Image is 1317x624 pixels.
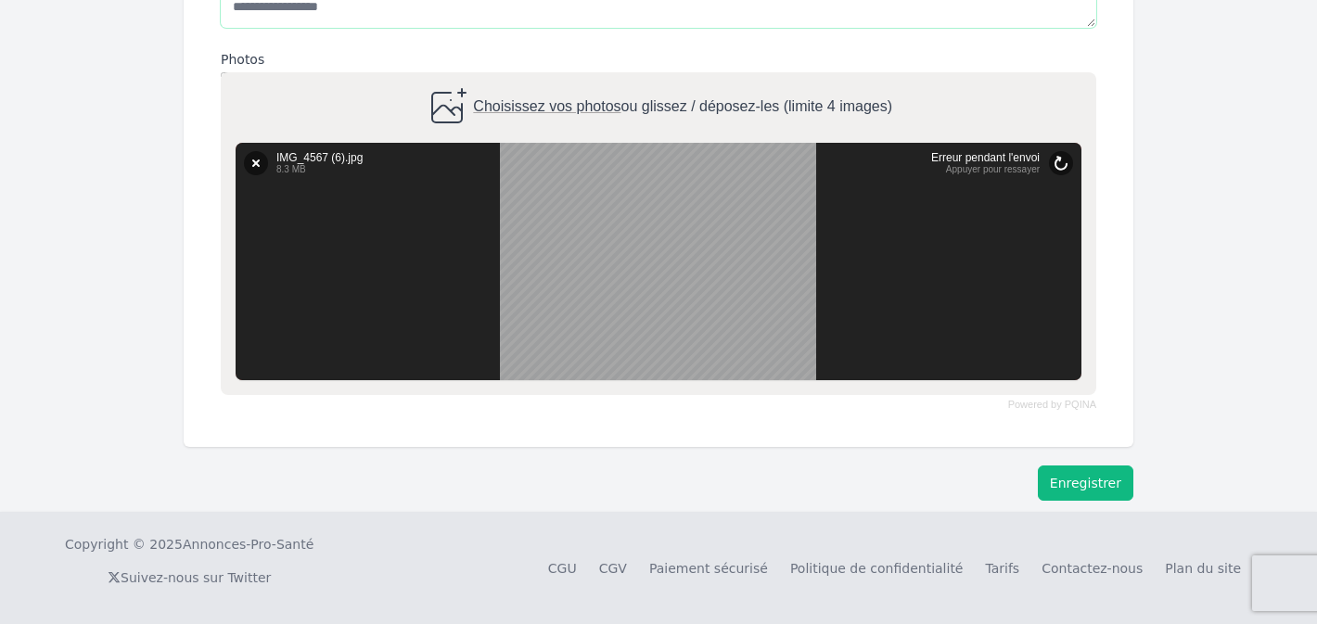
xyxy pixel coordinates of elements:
a: Powered by PQINA [1008,401,1096,409]
label: Photos [221,50,1096,69]
div: ou glissez / déposez-les (limite 4 images) [425,85,892,130]
a: Tarifs [985,561,1019,576]
a: Politique de confidentialité [790,561,964,576]
a: Plan du site [1165,561,1241,576]
a: Suivez-nous sur Twitter [108,570,271,585]
a: CGU [548,561,577,576]
a: Contactez-nous [1042,561,1143,576]
button: Enregistrer [1038,465,1133,501]
a: Annonces-Pro-Santé [183,535,313,554]
span: Choisissez vos photos [473,99,620,115]
a: Paiement sécurisé [649,561,768,576]
div: Copyright © 2025 [65,535,313,554]
a: CGV [599,561,627,576]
